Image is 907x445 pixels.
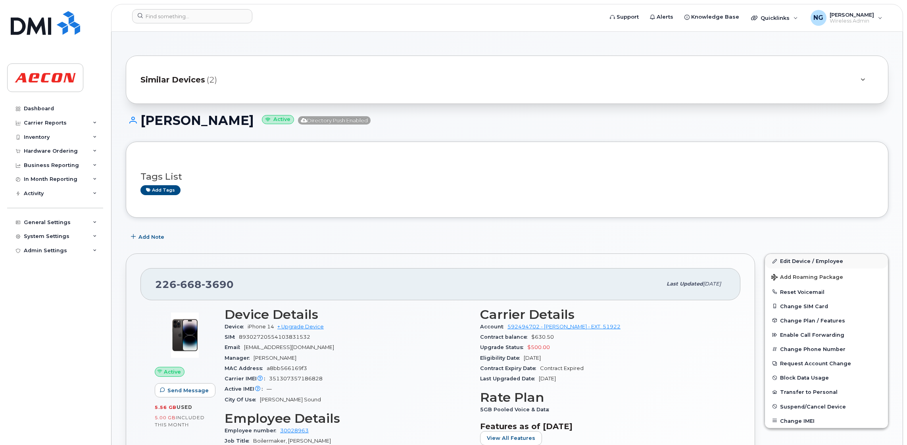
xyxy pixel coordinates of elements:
[765,285,888,299] button: Reset Voicemail
[480,324,507,330] span: Account
[280,428,309,433] a: 30028963
[539,376,556,382] span: [DATE]
[780,403,846,409] span: Suspend/Cancel Device
[202,278,234,290] span: 3690
[780,332,844,338] span: Enable Call Forwarding
[480,376,539,382] span: Last Upgraded Date
[225,428,280,433] span: Employee number
[248,324,274,330] span: iPhone 14
[225,365,267,371] span: MAC Address
[771,274,843,282] span: Add Roaming Package
[225,376,269,382] span: Carrier IMEI
[225,386,267,392] span: Active IMEI
[155,415,176,420] span: 5.00 GB
[155,414,205,428] span: included this month
[267,365,307,371] span: a8bb566169f3
[225,397,260,403] span: City Of Use
[225,344,244,350] span: Email
[480,390,726,405] h3: Rate Plan
[480,422,726,431] h3: Features as of [DATE]
[480,365,540,371] span: Contract Expiry Date
[765,269,888,285] button: Add Roaming Package
[765,328,888,342] button: Enable Call Forwarding
[765,313,888,328] button: Change Plan / Features
[164,368,181,376] span: Active
[703,281,721,287] span: [DATE]
[225,334,239,340] span: SIM
[765,342,888,356] button: Change Phone Number
[765,414,888,428] button: Change IMEI
[254,355,296,361] span: [PERSON_NAME]
[126,230,171,244] button: Add Note
[161,311,209,359] img: image20231002-3703462-njx0qo.jpeg
[225,438,253,444] span: Job Title
[765,356,888,370] button: Request Account Change
[277,324,324,330] a: + Upgrade Device
[177,404,192,410] span: used
[480,344,527,350] span: Upgrade Status
[225,307,471,322] h3: Device Details
[225,411,471,426] h3: Employee Details
[267,386,272,392] span: —
[126,113,888,127] h1: [PERSON_NAME]
[480,334,531,340] span: Contract balance
[140,185,181,195] a: Add tags
[262,115,294,124] small: Active
[269,376,323,382] span: 351307357186828
[177,278,202,290] span: 668
[540,365,584,371] span: Contract Expired
[765,370,888,385] button: Block Data Usage
[225,355,254,361] span: Manager
[167,387,209,394] span: Send Message
[239,334,310,340] span: 89302720554103831532
[527,344,550,350] span: $500.00
[765,399,888,414] button: Suspend/Cancel Device
[140,172,874,182] h3: Tags List
[487,434,535,442] span: View All Features
[480,407,553,412] span: 5GB Pooled Voice & Data
[524,355,541,361] span: [DATE]
[507,324,621,330] a: 592494702 - [PERSON_NAME] - EXT. 51922
[480,355,524,361] span: Eligibility Date
[244,344,334,350] span: [EMAIL_ADDRESS][DOMAIN_NAME]
[138,233,164,241] span: Add Note
[765,254,888,268] a: Edit Device / Employee
[531,334,554,340] span: $630.50
[260,397,321,403] span: [PERSON_NAME] Sound
[155,383,215,397] button: Send Message
[155,278,234,290] span: 226
[225,324,248,330] span: Device
[207,74,217,86] span: (2)
[765,385,888,399] button: Transfer to Personal
[480,307,726,322] h3: Carrier Details
[780,317,845,323] span: Change Plan / Features
[155,405,177,410] span: 5.56 GB
[253,438,331,444] span: Boilermaker, [PERSON_NAME]
[140,74,205,86] span: Similar Devices
[298,116,371,125] span: Directory Push Enabled
[765,299,888,313] button: Change SIM Card
[667,281,703,287] span: Last updated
